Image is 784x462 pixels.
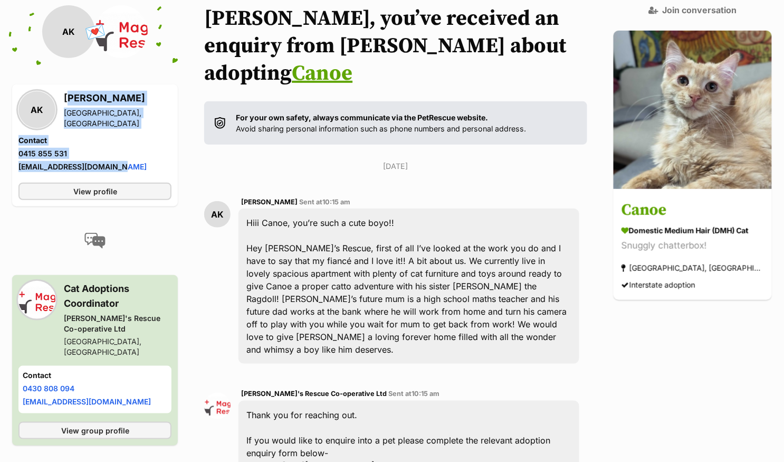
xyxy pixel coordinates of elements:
[42,5,95,58] div: AK
[64,313,171,334] div: [PERSON_NAME]'s Rescue Co-operative Ltd
[18,281,55,318] img: Maggie's Rescue Co-operative Ltd profile pic
[241,390,387,398] span: [PERSON_NAME]'s Rescue Co-operative Ltd
[64,91,171,106] h3: [PERSON_NAME]
[648,5,737,15] a: Join conversation
[23,397,151,406] a: [EMAIL_ADDRESS][DOMAIN_NAME]
[84,233,106,249] img: conversation-icon-4a6f8262b818ee0b60e3300018af0b2d0b884aa5de6e9bcb8d3d4eeb1a70a7c4.svg
[238,209,579,364] div: Hiii Canoe, you’re such a cute boyo!! Hey [PERSON_NAME]’s Rescue, first of all I’ve looked at the...
[83,21,107,43] span: 💌
[292,60,352,87] a: Canoe
[236,112,526,135] p: Avoid sharing personal information such as phone numbers and personal address.
[61,425,129,436] span: View group profile
[236,113,488,122] strong: For your own safety, always communicate via the PetRescue website.
[18,183,171,200] a: View profile
[322,198,350,206] span: 10:15 am
[388,390,439,398] span: Sent at
[73,186,117,197] span: View profile
[18,135,171,146] h4: Contact
[23,384,74,393] a: 0430 808 094
[18,149,67,158] a: 0415 855 531
[64,336,171,357] div: [GEOGRAPHIC_DATA], [GEOGRAPHIC_DATA]
[204,161,587,172] p: [DATE]
[622,199,764,223] h3: Canoe
[204,201,231,228] div: AK
[18,162,147,171] a: [EMAIL_ADDRESS][DOMAIN_NAME]
[614,31,772,189] img: Canoe
[622,278,695,293] div: Interstate adoption
[23,370,167,381] h4: Contact
[614,191,772,300] a: Canoe Domestic Medium Hair (DMH) Cat Snuggly chatterbox! [GEOGRAPHIC_DATA], [GEOGRAPHIC_DATA] Int...
[64,281,171,311] h3: Cat Adoptions Coordinator
[18,91,55,128] div: AK
[64,108,171,129] div: [GEOGRAPHIC_DATA], [GEOGRAPHIC_DATA]
[18,422,171,439] a: View group profile
[241,198,298,206] span: [PERSON_NAME]
[412,390,439,398] span: 10:15 am
[204,393,231,419] img: Maggie's Rescue Co-operative Ltd profile pic
[622,261,764,276] div: [GEOGRAPHIC_DATA], [GEOGRAPHIC_DATA]
[204,5,587,87] h1: [PERSON_NAME], you’ve received an enquiry from [PERSON_NAME] about adopting
[622,225,764,237] div: Domestic Medium Hair (DMH) Cat
[299,198,350,206] span: Sent at
[622,239,764,253] div: Snuggly chatterbox!
[95,5,148,58] img: Maggie's Rescue Co-operative Ltd profile pic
